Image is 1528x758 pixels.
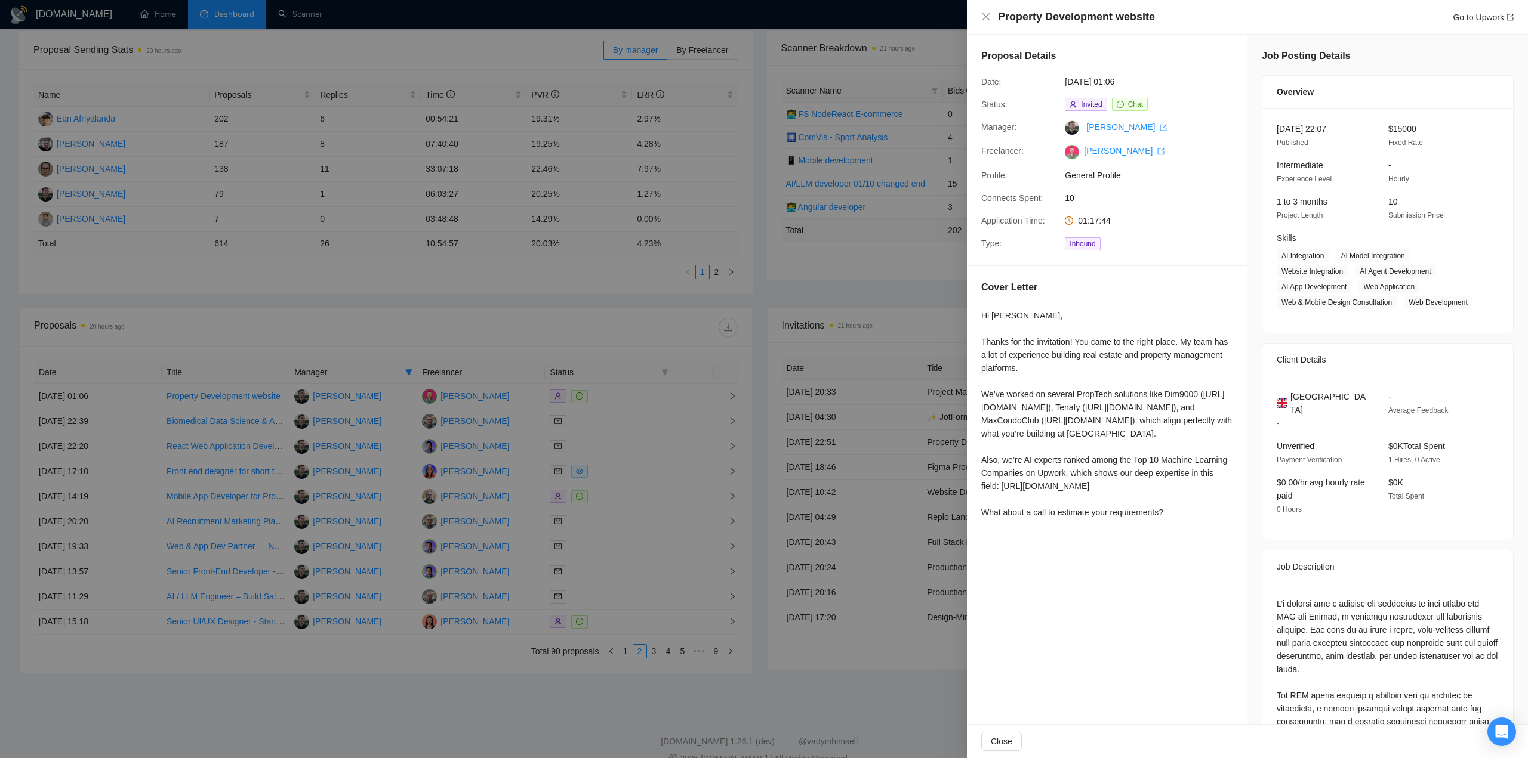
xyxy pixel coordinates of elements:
span: Date: [981,77,1001,86]
span: 1 Hires, 0 Active [1388,456,1440,464]
img: 🇬🇧 [1277,397,1287,410]
span: AI Integration [1277,249,1329,262]
span: Unverified [1277,441,1314,451]
span: message [1117,101,1124,108]
span: Skills [1277,233,1296,243]
span: AI Model Integration [1336,249,1409,262]
div: Hi [PERSON_NAME], Thanks for the invitation! You came to the right place. My team has a lot of ex... [981,309,1233,519]
span: Chat [1128,100,1143,109]
span: Payment Verification [1277,456,1342,464]
span: Inbound [1065,237,1100,250]
h4: Property Development website [998,10,1155,24]
span: 0 Hours [1277,505,1302,513]
div: Open Intercom Messenger [1487,717,1516,746]
span: AI Agent Development [1355,265,1435,278]
span: close [981,12,991,21]
img: c1eXUdwHc_WaOcbpPFtMJupqop6zdMumv1o7qBBEoYRQ7Y2b-PMuosOa1Pnj0gGm9V [1065,145,1079,159]
span: 10 [1388,197,1398,206]
span: Web & Mobile Design Consultation [1277,296,1397,309]
a: [PERSON_NAME] export [1086,122,1167,132]
span: - [1388,392,1391,401]
span: Type: [981,239,1002,248]
span: Intermediate [1277,160,1323,170]
span: Experience Level [1277,175,1332,183]
span: 10 [1065,191,1244,205]
span: Overview [1277,85,1314,98]
span: [DATE] 01:06 [1065,75,1244,88]
span: 1 to 3 months [1277,197,1327,206]
a: Go to Upworkexport [1453,13,1514,22]
span: $0K Total Spent [1388,441,1445,451]
span: Average Feedback [1388,406,1449,414]
button: Close [981,732,1022,751]
span: export [1507,14,1514,21]
span: $15000 [1388,124,1416,134]
div: Job Description [1277,550,1499,583]
span: [DATE] 22:07 [1277,124,1326,134]
span: Connects Spent: [981,193,1043,203]
span: Profile: [981,171,1008,180]
span: Web Application [1358,280,1419,293]
span: Website Integration [1277,265,1348,278]
a: [PERSON_NAME] export [1084,146,1165,156]
span: $0.00/hr avg hourly rate paid [1277,478,1365,500]
span: Invited [1081,100,1102,109]
span: Submission Price [1388,211,1444,219]
span: Published [1277,138,1308,147]
span: export [1157,148,1165,155]
span: user-add [1070,101,1077,108]
span: Web Development [1404,296,1472,309]
span: Hourly [1388,175,1409,183]
h5: Cover Letter [981,280,1037,295]
button: Close [981,12,991,22]
h5: Job Posting Details [1262,49,1350,63]
span: Status: [981,100,1008,109]
span: [GEOGRAPHIC_DATA] [1290,390,1369,416]
span: 01:17:44 [1078,216,1111,225]
span: clock-circle [1065,216,1073,225]
span: - [1277,419,1279,428]
span: General Profile [1065,169,1244,182]
h5: Proposal Details [981,49,1056,63]
span: Application Time: [981,216,1045,225]
span: - [1388,160,1391,170]
span: export [1160,124,1167,131]
span: Project Length [1277,211,1323,219]
span: AI App Development [1277,280,1351,293]
div: Client Details [1277,344,1499,376]
span: Total Spent [1388,492,1424,500]
span: Close [991,735,1012,748]
span: $0K [1388,478,1403,487]
span: Fixed Rate [1388,138,1423,147]
span: Freelancer: [981,146,1024,156]
span: Manager: [981,122,1016,132]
